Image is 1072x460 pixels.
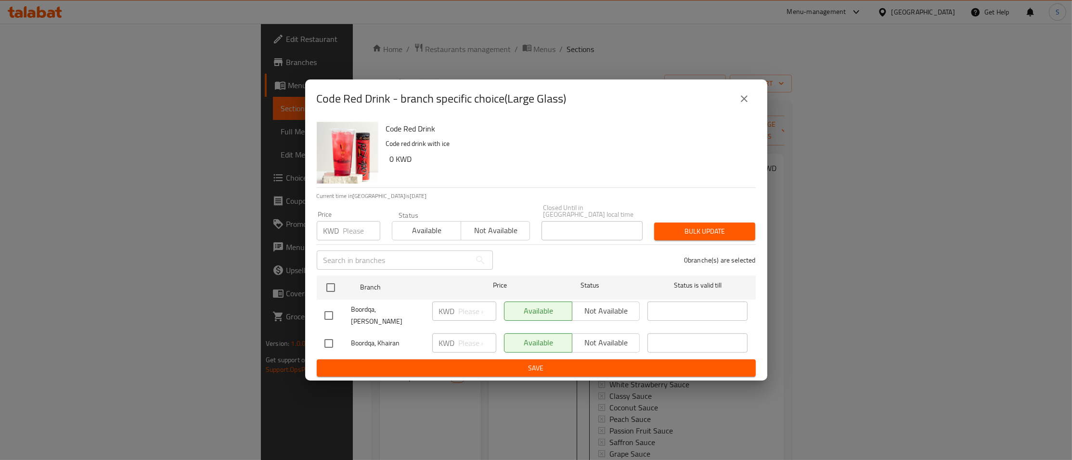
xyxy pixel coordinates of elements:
button: Available [392,221,461,240]
img: Code Red Drink [317,122,378,184]
span: Price [468,279,532,291]
input: Please enter price [459,333,496,353]
input: Please enter price [343,221,380,240]
span: Not available [465,223,526,237]
p: Code red drink with ice [386,138,748,150]
button: Bulk update [654,223,755,240]
p: KWD [323,225,339,237]
span: Available [396,223,457,237]
p: KWD [439,305,455,317]
span: Boordqa, Khairan [351,337,425,349]
p: 0 branche(s) are selected [684,255,756,265]
h2: Code Red Drink - branch specific choice(Large Glass) [317,91,567,106]
span: Status is valid till [647,279,748,291]
h6: Code Red Drink [386,122,748,135]
span: Branch [360,281,460,293]
span: Status [540,279,640,291]
span: Bulk update [662,225,748,237]
p: Current time in [GEOGRAPHIC_DATA] is [DATE] [317,192,756,200]
input: Search in branches [317,250,471,270]
span: Boordqa, [PERSON_NAME] [351,303,425,328]
button: close [733,87,756,110]
span: Save [324,362,748,374]
button: Not available [461,221,530,240]
h6: 0 KWD [390,152,748,166]
p: KWD [439,337,455,349]
button: Save [317,359,756,377]
input: Please enter price [459,302,496,321]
